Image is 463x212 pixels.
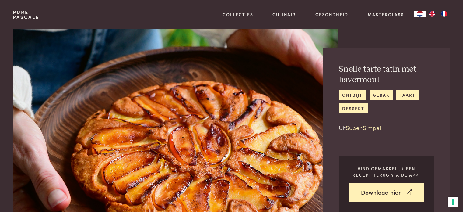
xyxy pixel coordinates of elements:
button: Uw voorkeuren voor toestemming voor trackingtechnologieën [448,197,458,207]
p: Vind gemakkelijk een recept terug via de app! [349,165,424,178]
h2: Snelle tarte tatin met havermout [339,64,434,85]
p: Uit [339,123,434,132]
a: EN [426,11,438,17]
a: NL [414,11,426,17]
a: Collecties [223,11,253,18]
a: FR [438,11,450,17]
div: Language [414,11,426,17]
a: dessert [339,103,368,113]
aside: Language selected: Nederlands [414,11,450,17]
a: PurePascale [13,10,39,20]
a: Culinair [272,11,296,18]
a: Gezondheid [315,11,348,18]
a: gebak [370,90,393,100]
ul: Language list [426,11,450,17]
a: Download hier [349,183,424,202]
a: Super Simpel [346,123,381,131]
a: taart [396,90,419,100]
a: Masterclass [368,11,404,18]
a: ontbijt [339,90,366,100]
